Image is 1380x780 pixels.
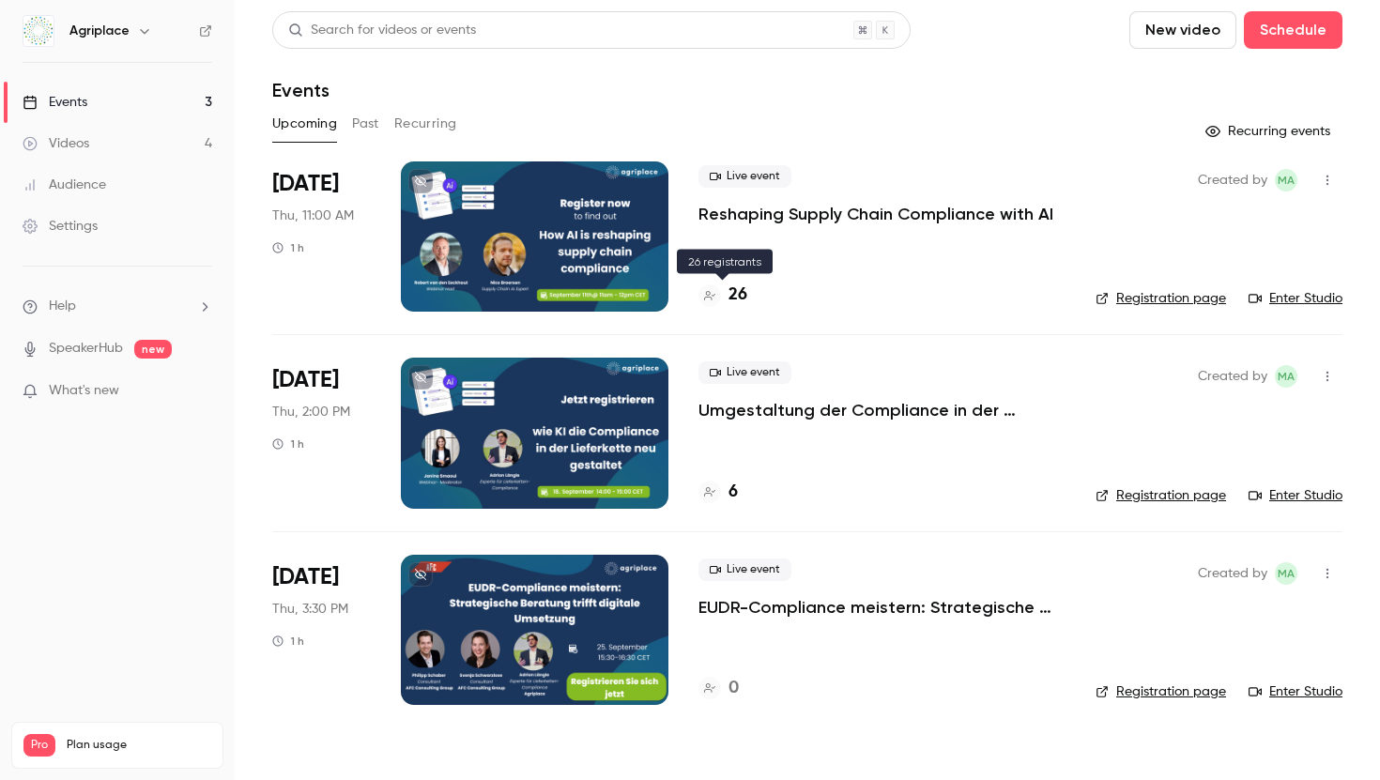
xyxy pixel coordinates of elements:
[728,480,738,505] h4: 6
[69,22,130,40] h6: Agriplace
[1249,682,1342,701] a: Enter Studio
[272,365,339,395] span: [DATE]
[1198,169,1267,191] span: Created by
[49,339,123,359] a: SpeakerHub
[1275,365,1297,388] span: Marketing Agriplace
[272,555,371,705] div: Sep 25 Thu, 3:30 PM (Europe/Amsterdam)
[394,109,457,139] button: Recurring
[1278,169,1295,191] span: MA
[698,596,1066,619] a: EUDR-Compliance meistern: Strategische Beratung trifft digitale Umsetzung
[272,240,304,255] div: 1 h
[352,109,379,139] button: Past
[49,381,119,401] span: What's new
[1249,486,1342,505] a: Enter Studio
[1129,11,1236,49] button: New video
[272,562,339,592] span: [DATE]
[23,176,106,194] div: Audience
[272,161,371,312] div: Sep 18 Thu, 11:00 AM (Europe/Amsterdam)
[1198,365,1267,388] span: Created by
[698,361,791,384] span: Live event
[1249,289,1342,308] a: Enter Studio
[272,436,304,451] div: 1 h
[1244,11,1342,49] button: Schedule
[698,558,791,581] span: Live event
[698,203,1053,225] a: Reshaping Supply Chain Compliance with AI
[698,283,747,308] a: 26
[67,738,211,753] span: Plan usage
[23,734,55,757] span: Pro
[1096,486,1226,505] a: Registration page
[272,169,339,199] span: [DATE]
[1275,562,1297,585] span: Marketing Agriplace
[272,79,330,101] h1: Events
[272,634,304,649] div: 1 h
[23,16,54,46] img: Agriplace
[23,93,87,112] div: Events
[23,297,212,316] li: help-dropdown-opener
[23,134,89,153] div: Videos
[1096,289,1226,308] a: Registration page
[272,206,354,225] span: Thu, 11:00 AM
[728,676,739,701] h4: 0
[272,600,348,619] span: Thu, 3:30 PM
[134,340,172,359] span: new
[23,217,98,236] div: Settings
[272,358,371,508] div: Sep 18 Thu, 2:00 PM (Europe/Amsterdam)
[272,109,337,139] button: Upcoming
[698,399,1066,421] a: Umgestaltung der Compliance in der Lieferkette mit KI
[272,403,350,421] span: Thu, 2:00 PM
[1198,562,1267,585] span: Created by
[190,383,212,400] iframe: Noticeable Trigger
[1197,116,1342,146] button: Recurring events
[698,165,791,188] span: Live event
[1096,682,1226,701] a: Registration page
[1278,562,1295,585] span: MA
[49,297,76,316] span: Help
[1275,169,1297,191] span: Marketing Agriplace
[698,480,738,505] a: 6
[288,21,476,40] div: Search for videos or events
[1278,365,1295,388] span: MA
[728,283,747,308] h4: 26
[698,676,739,701] a: 0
